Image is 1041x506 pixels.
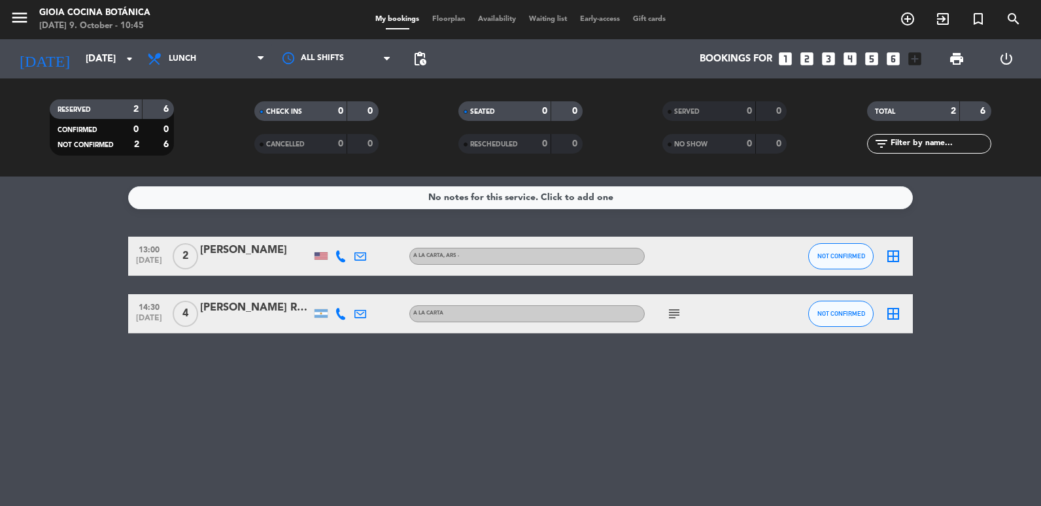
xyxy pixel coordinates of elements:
[133,105,139,114] strong: 2
[970,11,986,27] i: turned_in_not
[951,107,956,116] strong: 2
[808,243,874,269] button: NOT CONFIRMED
[10,8,29,32] button: menu
[798,50,815,67] i: looks_two
[747,139,752,148] strong: 0
[572,139,580,148] strong: 0
[776,107,784,116] strong: 0
[367,107,375,116] strong: 0
[777,50,794,67] i: looks_one
[542,139,547,148] strong: 0
[412,51,428,67] span: pending_actions
[413,253,459,258] span: A la Carta
[980,107,988,116] strong: 6
[133,314,165,329] span: [DATE]
[885,306,901,322] i: border_all
[700,54,772,65] span: Bookings for
[863,50,880,67] i: looks_5
[169,54,196,63] span: Lunch
[949,51,964,67] span: print
[200,299,311,316] div: [PERSON_NAME] Rezio [PERSON_NAME]
[58,127,97,133] span: CONFIRMED
[133,241,165,256] span: 13:00
[542,107,547,116] strong: 0
[817,310,865,317] span: NOT CONFIRMED
[1006,11,1021,27] i: search
[200,242,311,259] div: [PERSON_NAME]
[470,141,518,148] span: RESCHEDULED
[573,16,626,23] span: Early-access
[900,11,915,27] i: add_circle_outline
[875,109,895,115] span: TOTAL
[413,311,443,316] span: A la Carta
[935,11,951,27] i: exit_to_app
[906,50,923,67] i: add_box
[808,301,874,327] button: NOT CONFIRMED
[428,190,613,205] div: No notes for this service. Click to add one
[58,142,114,148] span: NOT CONFIRMED
[163,105,171,114] strong: 6
[133,125,139,134] strong: 0
[626,16,672,23] span: Gift cards
[10,8,29,27] i: menu
[134,140,139,149] strong: 2
[266,141,305,148] span: CANCELLED
[842,50,859,67] i: looks_4
[369,16,426,23] span: My bookings
[163,125,171,134] strong: 0
[981,39,1031,78] div: LOG OUT
[338,139,343,148] strong: 0
[666,306,682,322] i: subject
[817,252,865,260] span: NOT CONFIRMED
[163,140,171,149] strong: 6
[885,50,902,67] i: looks_6
[572,107,580,116] strong: 0
[674,141,708,148] span: NO SHOW
[133,299,165,314] span: 14:30
[820,50,837,67] i: looks_3
[471,16,522,23] span: Availability
[998,51,1014,67] i: power_settings_new
[674,109,700,115] span: SERVED
[173,243,198,269] span: 2
[39,20,150,33] div: [DATE] 9. October - 10:45
[266,109,302,115] span: CHECK INS
[443,253,459,258] span: , ARS -
[58,107,91,113] span: RESERVED
[39,7,150,20] div: Gioia Cocina Botánica
[522,16,573,23] span: Waiting list
[122,51,137,67] i: arrow_drop_down
[776,139,784,148] strong: 0
[133,256,165,271] span: [DATE]
[747,107,752,116] strong: 0
[889,137,991,151] input: Filter by name...
[426,16,471,23] span: Floorplan
[10,44,79,73] i: [DATE]
[885,248,901,264] i: border_all
[338,107,343,116] strong: 0
[470,109,495,115] span: SEATED
[367,139,375,148] strong: 0
[874,136,889,152] i: filter_list
[173,301,198,327] span: 4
